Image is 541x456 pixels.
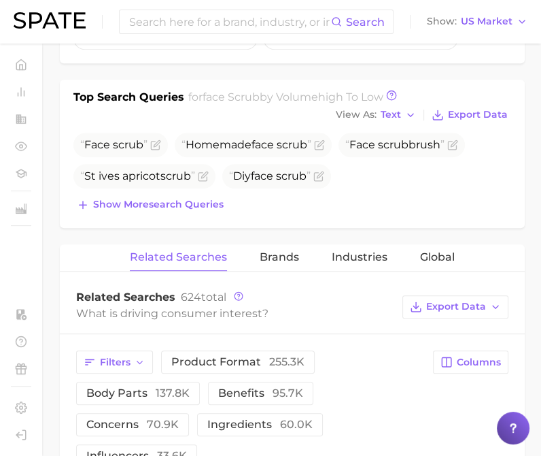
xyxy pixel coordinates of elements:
[349,138,375,151] span: Face
[332,106,419,124] button: View AsText
[203,91,260,103] span: face scrub
[150,140,161,150] button: Flag as miscategorized or irrelevant
[218,387,303,400] span: benefits
[277,138,307,151] span: scrub
[420,251,455,263] span: Global
[11,425,31,445] a: Log out. Currently logged in with e-mail cdauhajr@estee.com.
[171,355,304,368] span: product format
[207,418,313,431] span: ingredients
[128,10,331,33] input: Search here for a brand, industry, or ingredient
[76,351,153,374] button: Filters
[433,351,508,374] button: Columns
[181,138,311,151] span: Homemade
[448,109,508,120] span: Export Data
[260,251,299,263] span: Brands
[76,291,175,304] span: Related Searches
[381,111,401,118] span: Text
[251,169,273,182] span: face
[80,169,195,182] span: St ives apricot
[76,304,396,323] div: What is driving consumer interest?
[93,199,224,210] span: Show more search queries
[313,171,324,182] button: Flag as miscategorized or irrelevant
[426,301,486,312] span: Export Data
[447,140,458,150] button: Flag as miscategorized or irrelevant
[251,138,274,151] span: face
[336,111,377,118] span: View As
[86,387,190,400] span: body parts
[181,291,226,304] span: total
[73,89,184,105] h1: Top Search Queries
[346,16,385,29] span: Search
[423,13,531,31] button: ShowUS Market
[461,18,512,25] span: US Market
[147,418,179,431] span: 70.9k
[156,387,190,400] span: 137.8k
[276,169,307,182] span: scrub
[188,89,383,105] h2: for by Volume
[273,387,303,400] span: 95.7k
[86,418,179,431] span: concerns
[73,195,227,214] button: Show moresearch queries
[280,418,313,431] span: 60.0k
[269,355,304,368] span: 255.3k
[332,251,387,263] span: Industries
[318,91,383,103] span: high to low
[14,12,86,29] img: SPATE
[181,291,201,304] span: 624
[130,251,227,263] span: Related Searches
[84,138,110,151] span: Face
[229,169,311,182] span: Diy
[314,140,325,150] button: Flag as miscategorized or irrelevant
[100,357,130,368] span: Filters
[402,295,508,319] button: Export Data
[160,169,191,182] span: scrub
[428,105,511,125] button: Export Data
[113,138,143,151] span: scrub
[378,138,408,151] span: scrub
[345,138,444,151] span: brush
[457,357,501,368] span: Columns
[427,18,457,25] span: Show
[198,171,209,182] button: Flag as miscategorized or irrelevant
